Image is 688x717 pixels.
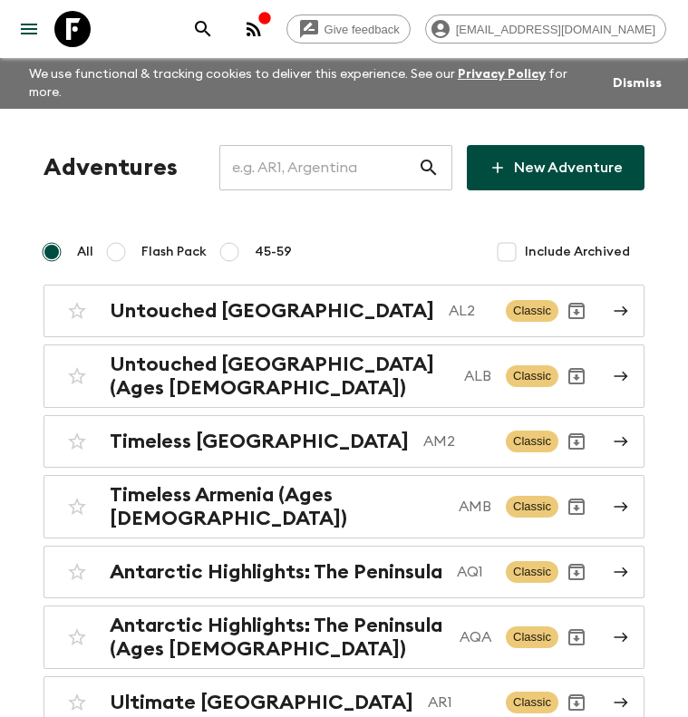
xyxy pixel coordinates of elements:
p: AR1 [428,692,491,713]
span: Classic [506,300,558,322]
span: Classic [506,496,558,518]
p: AQ1 [457,561,491,583]
h1: Adventures [44,150,178,186]
h2: Antarctic Highlights: The Peninsula [110,560,442,584]
a: Timeless [GEOGRAPHIC_DATA]AM2ClassicArchive [44,415,644,468]
p: AL2 [449,300,491,322]
button: search adventures [185,11,221,47]
button: Archive [558,554,595,590]
button: Archive [558,489,595,525]
span: Flash Pack [141,243,207,261]
p: AM2 [423,431,491,452]
p: We use functional & tracking cookies to deliver this experience. See our for more. [22,58,608,109]
h2: Ultimate [GEOGRAPHIC_DATA] [110,691,413,714]
p: AMB [459,496,491,518]
span: [EMAIL_ADDRESS][DOMAIN_NAME] [446,23,665,36]
button: Archive [558,293,595,329]
span: Classic [506,626,558,648]
span: All [77,243,93,261]
button: menu [11,11,47,47]
button: Archive [558,423,595,460]
a: Timeless Armenia (Ages [DEMOGRAPHIC_DATA])AMBClassicArchive [44,475,644,538]
a: Untouched [GEOGRAPHIC_DATA] (Ages [DEMOGRAPHIC_DATA])ALBClassicArchive [44,344,644,408]
div: [EMAIL_ADDRESS][DOMAIN_NAME] [425,15,666,44]
span: Give feedback [315,23,410,36]
span: 45-59 [255,243,292,261]
span: Classic [506,692,558,713]
a: Give feedback [286,15,411,44]
p: ALB [464,365,491,387]
h2: Timeless Armenia (Ages [DEMOGRAPHIC_DATA]) [110,483,444,530]
a: New Adventure [467,145,644,190]
button: Archive [558,619,595,655]
h2: Untouched [GEOGRAPHIC_DATA] (Ages [DEMOGRAPHIC_DATA]) [110,353,450,400]
a: Untouched [GEOGRAPHIC_DATA]AL2ClassicArchive [44,285,644,337]
a: Antarctic Highlights: The Peninsula (Ages [DEMOGRAPHIC_DATA])AQAClassicArchive [44,606,644,669]
button: Dismiss [608,71,666,96]
input: e.g. AR1, Argentina [219,142,418,193]
span: Classic [506,365,558,387]
p: AQA [460,626,491,648]
span: Include Archived [525,243,630,261]
button: Archive [558,358,595,394]
h2: Untouched [GEOGRAPHIC_DATA] [110,299,434,323]
h2: Timeless [GEOGRAPHIC_DATA] [110,430,409,453]
span: Classic [506,561,558,583]
a: Privacy Policy [458,68,546,81]
span: Classic [506,431,558,452]
a: Antarctic Highlights: The PeninsulaAQ1ClassicArchive [44,546,644,598]
h2: Antarctic Highlights: The Peninsula (Ages [DEMOGRAPHIC_DATA]) [110,614,445,661]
